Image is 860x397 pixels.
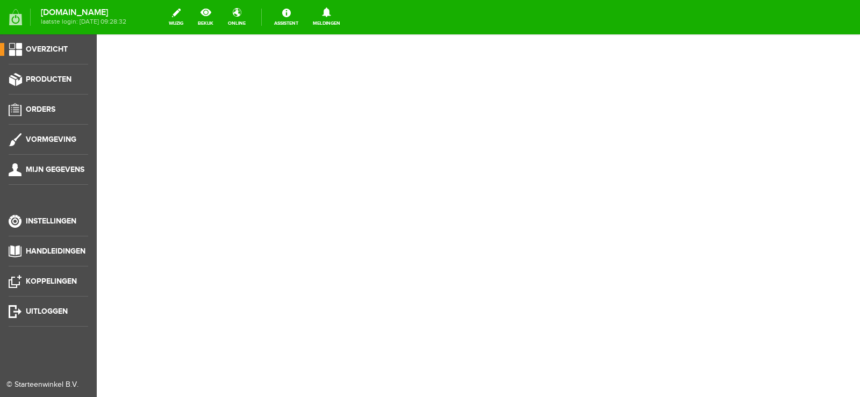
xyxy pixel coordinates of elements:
[221,5,252,29] a: online
[26,105,55,114] span: Orders
[191,5,220,29] a: bekijk
[26,165,84,174] span: Mijn gegevens
[26,277,77,286] span: Koppelingen
[26,307,68,316] span: Uitloggen
[26,216,76,226] span: Instellingen
[162,5,190,29] a: wijzig
[268,5,305,29] a: Assistent
[41,10,126,16] strong: [DOMAIN_NAME]
[26,45,68,54] span: Overzicht
[26,75,71,84] span: Producten
[26,135,76,144] span: Vormgeving
[6,379,82,391] div: © Starteenwinkel B.V.
[306,5,347,29] a: Meldingen
[26,247,85,256] span: Handleidingen
[41,19,126,25] span: laatste login: [DATE] 09:28:32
